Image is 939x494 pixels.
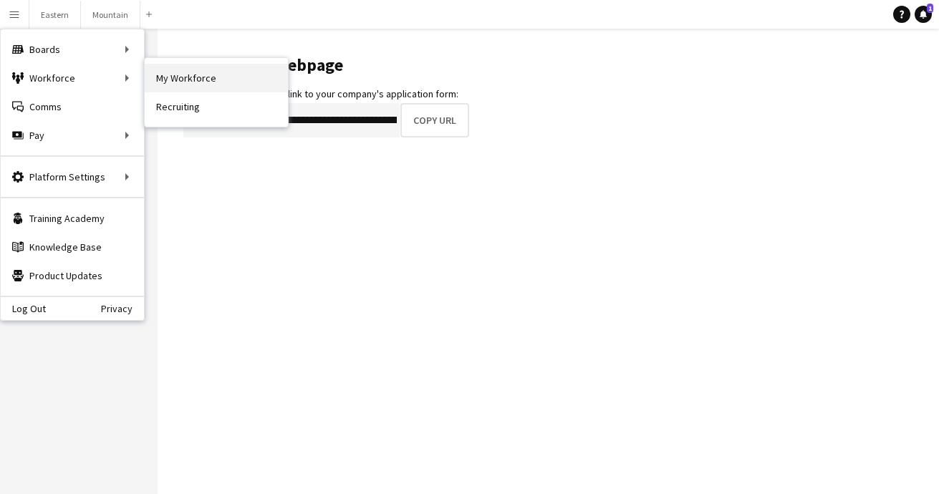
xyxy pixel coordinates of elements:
[1,35,144,64] div: Boards
[1,303,46,314] a: Log Out
[101,303,144,314] a: Privacy
[1,261,144,290] a: Product Updates
[400,103,469,137] button: Copy URL
[1,92,144,121] a: Comms
[1,204,144,233] a: Training Academy
[1,233,144,261] a: Knowledge Base
[915,6,932,23] a: 1
[81,1,140,29] button: Mountain
[1,64,144,92] div: Workforce
[145,64,288,92] a: My Workforce
[183,87,469,100] div: Copy this URL to share a link to your company's application form:
[1,121,144,150] div: Pay
[183,54,469,76] h1: Application webpage
[927,4,933,13] span: 1
[145,92,288,121] a: Recruiting
[1,163,144,191] div: Platform Settings
[29,1,81,29] button: Eastern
